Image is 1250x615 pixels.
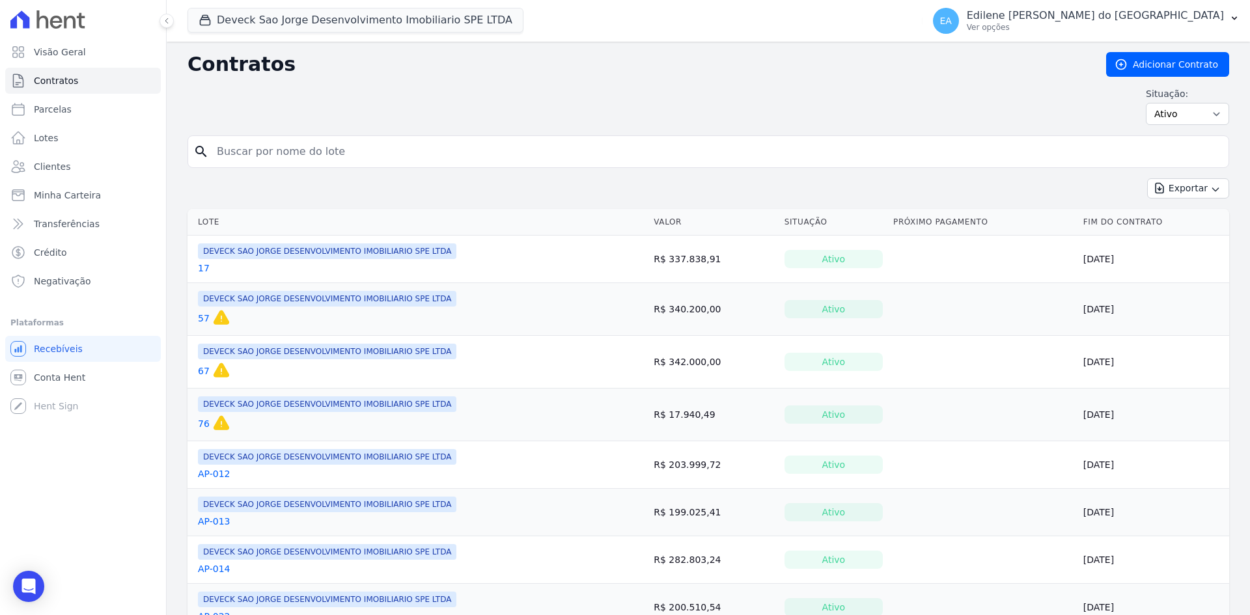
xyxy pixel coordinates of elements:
span: Crédito [34,246,67,259]
div: Ativo [785,456,883,474]
a: Minha Carteira [5,182,161,208]
span: Transferências [34,217,100,230]
div: Ativo [785,353,883,371]
a: Parcelas [5,96,161,122]
span: DEVECK SAO JORGE DESENVOLVIMENTO IMOBILIARIO SPE LTDA [198,344,456,359]
h2: Contratos [187,53,1085,76]
span: Visão Geral [34,46,86,59]
p: Edilene [PERSON_NAME] do [GEOGRAPHIC_DATA] [967,9,1224,22]
div: Plataformas [10,315,156,331]
span: Clientes [34,160,70,173]
span: DEVECK SAO JORGE DESENVOLVIMENTO IMOBILIARIO SPE LTDA [198,497,456,512]
th: Próximo Pagamento [888,209,1078,236]
td: R$ 203.999,72 [648,441,779,489]
p: Ver opções [967,22,1224,33]
td: [DATE] [1078,489,1229,536]
span: Minha Carteira [34,189,101,202]
a: Adicionar Contrato [1106,52,1229,77]
span: Contratos [34,74,78,87]
a: 17 [198,262,210,275]
td: R$ 282.803,24 [648,536,779,584]
button: Exportar [1147,178,1229,198]
a: AP-013 [198,515,230,528]
td: [DATE] [1078,336,1229,389]
div: Open Intercom Messenger [13,571,44,602]
span: DEVECK SAO JORGE DESENVOLVIMENTO IMOBILIARIO SPE LTDA [198,449,456,465]
td: [DATE] [1078,389,1229,441]
button: EA Edilene [PERSON_NAME] do [GEOGRAPHIC_DATA] Ver opções [923,3,1250,39]
th: Valor [648,209,779,236]
a: 76 [198,417,210,430]
a: Recebíveis [5,336,161,362]
span: DEVECK SAO JORGE DESENVOLVIMENTO IMOBILIARIO SPE LTDA [198,396,456,412]
input: Buscar por nome do lote [209,139,1223,165]
td: R$ 17.940,49 [648,389,779,441]
div: Ativo [785,300,883,318]
td: [DATE] [1078,236,1229,283]
a: Negativação [5,268,161,294]
span: DEVECK SAO JORGE DESENVOLVIMENTO IMOBILIARIO SPE LTDA [198,291,456,307]
a: Conta Hent [5,364,161,390]
td: R$ 337.838,91 [648,236,779,283]
i: search [193,144,209,159]
a: Crédito [5,239,161,266]
span: Parcelas [34,103,72,116]
th: Lote [187,209,648,236]
a: AP-012 [198,467,230,480]
a: 57 [198,312,210,325]
span: Recebíveis [34,342,83,355]
td: [DATE] [1078,536,1229,584]
div: Ativo [785,551,883,569]
span: DEVECK SAO JORGE DESENVOLVIMENTO IMOBILIARIO SPE LTDA [198,592,456,607]
span: Lotes [34,131,59,144]
span: EA [940,16,952,25]
th: Situação [779,209,888,236]
a: Contratos [5,68,161,94]
label: Situação: [1146,87,1229,100]
a: Clientes [5,154,161,180]
td: [DATE] [1078,283,1229,336]
a: Transferências [5,211,161,237]
a: AP-014 [198,562,230,575]
span: Conta Hent [34,371,85,384]
span: DEVECK SAO JORGE DESENVOLVIMENTO IMOBILIARIO SPE LTDA [198,544,456,560]
a: Visão Geral [5,39,161,65]
div: Ativo [785,405,883,424]
span: Negativação [34,275,91,288]
a: 67 [198,364,210,377]
td: R$ 340.200,00 [648,283,779,336]
span: DEVECK SAO JORGE DESENVOLVIMENTO IMOBILIARIO SPE LTDA [198,243,456,259]
td: R$ 342.000,00 [648,336,779,389]
div: Ativo [785,503,883,521]
td: [DATE] [1078,441,1229,489]
a: Lotes [5,125,161,151]
td: R$ 199.025,41 [648,489,779,536]
div: Ativo [785,250,883,268]
th: Fim do Contrato [1078,209,1229,236]
button: Deveck Sao Jorge Desenvolvimento Imobiliario SPE LTDA [187,8,523,33]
